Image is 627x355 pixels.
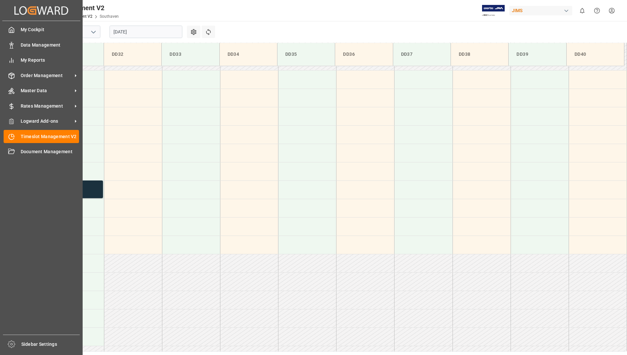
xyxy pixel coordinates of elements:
[21,103,72,110] span: Rates Management
[340,48,387,60] div: DD36
[4,54,79,67] a: My Reports
[21,26,79,33] span: My Cockpit
[167,48,214,60] div: DD33
[4,23,79,36] a: My Cockpit
[590,3,604,18] button: Help Center
[21,133,79,140] span: Timeslot Management V2
[4,130,79,143] a: Timeslot Management V2
[456,48,503,60] div: DD38
[109,48,156,60] div: DD32
[575,3,590,18] button: show 0 new notifications
[21,57,79,64] span: My Reports
[4,145,79,158] a: Document Management
[88,27,98,37] button: open menu
[110,26,182,38] input: DD-MM-YYYY
[225,48,272,60] div: DD34
[482,5,505,16] img: Exertis%20JAM%20-%20Email%20Logo.jpg_1722504956.jpg
[21,72,72,79] span: Order Management
[21,148,79,155] span: Document Management
[514,48,561,60] div: DD39
[21,42,79,49] span: Data Management
[509,4,575,17] button: JIMS
[283,48,330,60] div: DD35
[509,6,572,15] div: JIMS
[21,118,72,125] span: Logward Add-ons
[572,48,619,60] div: DD40
[21,341,80,348] span: Sidebar Settings
[4,38,79,51] a: Data Management
[398,48,445,60] div: DD37
[21,87,72,94] span: Master Data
